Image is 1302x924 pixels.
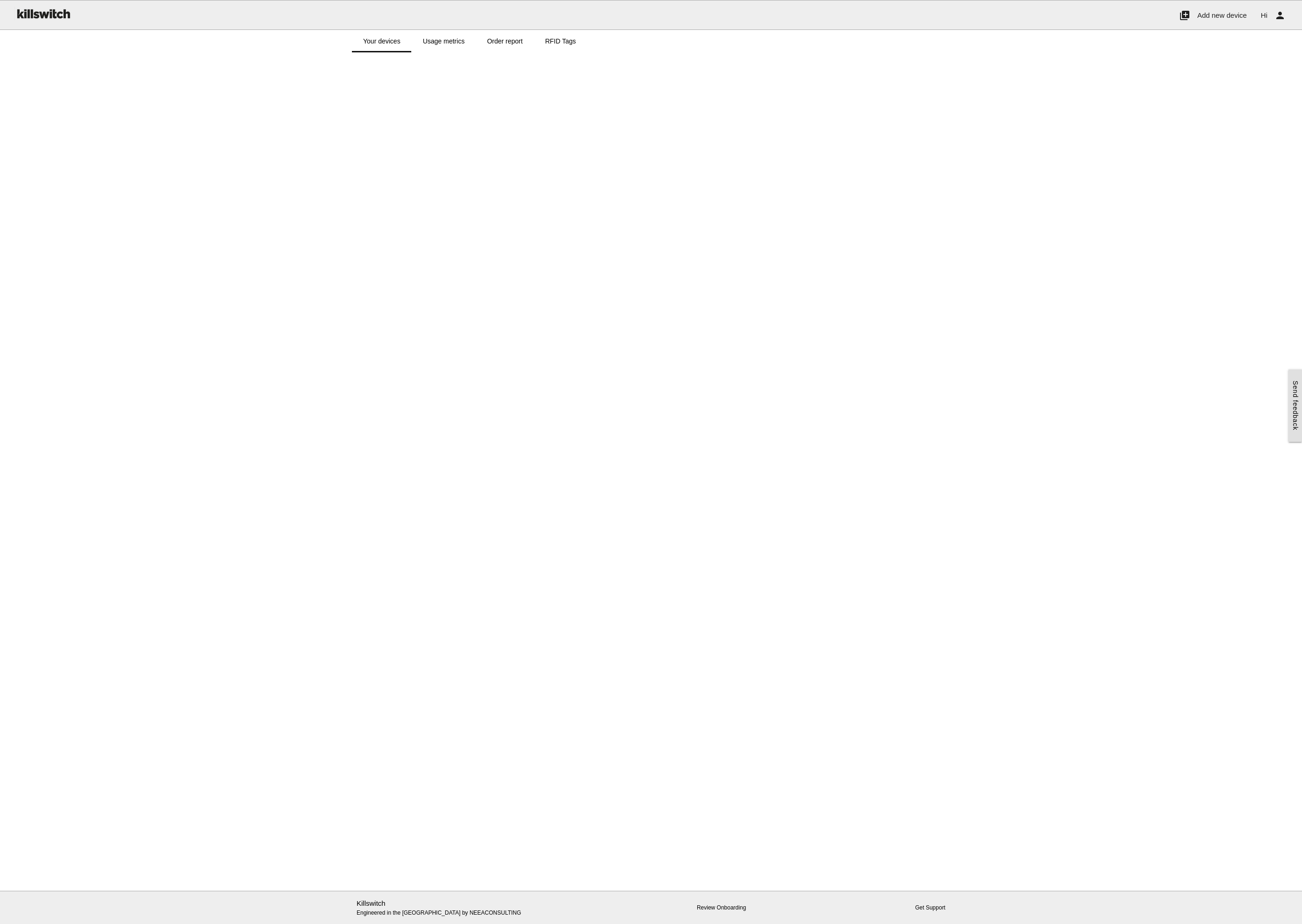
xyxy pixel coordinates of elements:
[1197,11,1247,19] span: Add new device
[412,30,476,52] a: Usage metrics
[357,898,547,917] p: Engineered in the [GEOGRAPHIC_DATA] by NEEACONSULTING
[534,30,587,52] a: RFID Tags
[476,30,534,52] a: Order report
[697,904,746,911] a: Review Onboarding
[915,904,945,911] a: Get Support
[1288,369,1302,441] a: Send feedback
[1261,11,1267,19] span: Hi
[14,0,72,27] img: ks-logo-black-160-b.png
[357,899,386,907] a: Killswitch
[352,30,412,52] a: Your devices
[1179,0,1190,30] i: add_to_photos
[1274,0,1286,30] i: person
